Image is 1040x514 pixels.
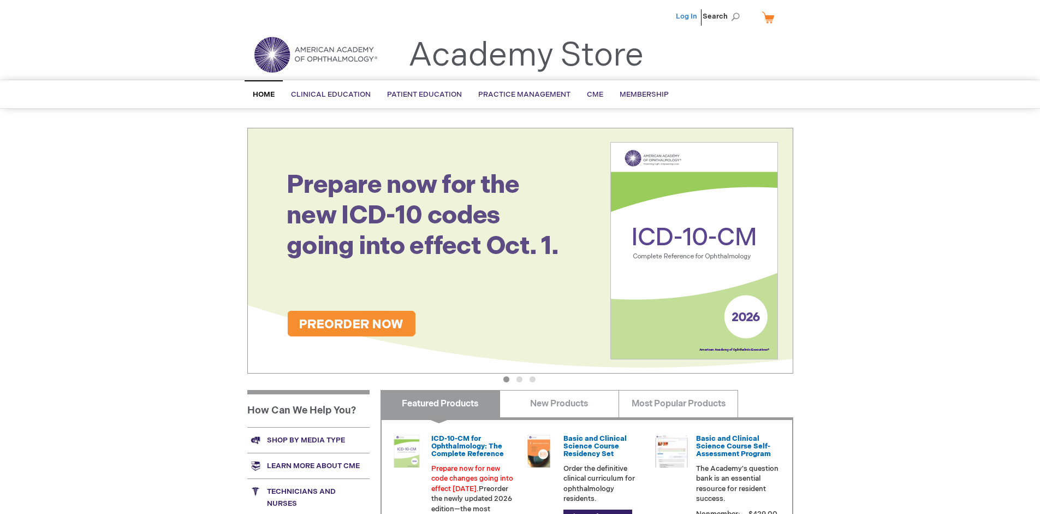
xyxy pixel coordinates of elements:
[696,434,771,459] a: Basic and Clinical Science Course Self-Assessment Program
[291,90,371,99] span: Clinical Education
[563,464,646,504] p: Order the definitive clinical curriculum for ophthalmology residents.
[563,434,627,459] a: Basic and Clinical Science Course Residency Set
[676,12,697,21] a: Log In
[431,464,513,493] font: Prepare now for new code changes going into effect [DATE].
[390,435,423,468] img: 0120008u_42.png
[431,434,504,459] a: ICD-10-CM for Ophthalmology: The Complete Reference
[620,90,669,99] span: Membership
[408,36,644,75] a: Academy Store
[703,5,744,27] span: Search
[587,90,603,99] span: CME
[247,390,370,427] h1: How Can We Help You?
[247,453,370,478] a: Learn more about CME
[530,376,536,382] button: 3 of 3
[522,435,555,468] img: 02850963u_47.png
[387,90,462,99] span: Patient Education
[655,435,688,468] img: bcscself_20.jpg
[381,390,500,417] a: Featured Products
[516,376,522,382] button: 2 of 3
[503,376,509,382] button: 1 of 3
[500,390,619,417] a: New Products
[253,90,275,99] span: Home
[478,90,570,99] span: Practice Management
[247,427,370,453] a: Shop by media type
[696,464,779,504] p: The Academy's question bank is an essential resource for resident success.
[619,390,738,417] a: Most Popular Products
